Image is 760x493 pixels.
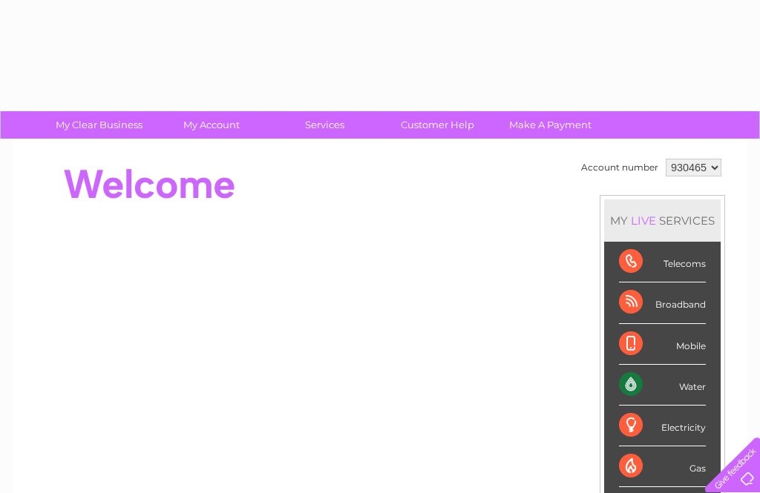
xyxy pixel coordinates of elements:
[619,242,706,282] div: Telecoms
[577,155,662,180] td: Account number
[489,111,612,139] a: Make A Payment
[619,324,706,365] div: Mobile
[376,111,499,139] a: Customer Help
[604,199,721,242] div: MY SERVICES
[619,406,706,446] div: Electricity
[619,282,706,323] div: Broadband
[628,214,659,228] div: LIVE
[38,111,160,139] a: My Clear Business
[263,111,386,139] a: Services
[151,111,273,139] a: My Account
[619,365,706,406] div: Water
[619,446,706,487] div: Gas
